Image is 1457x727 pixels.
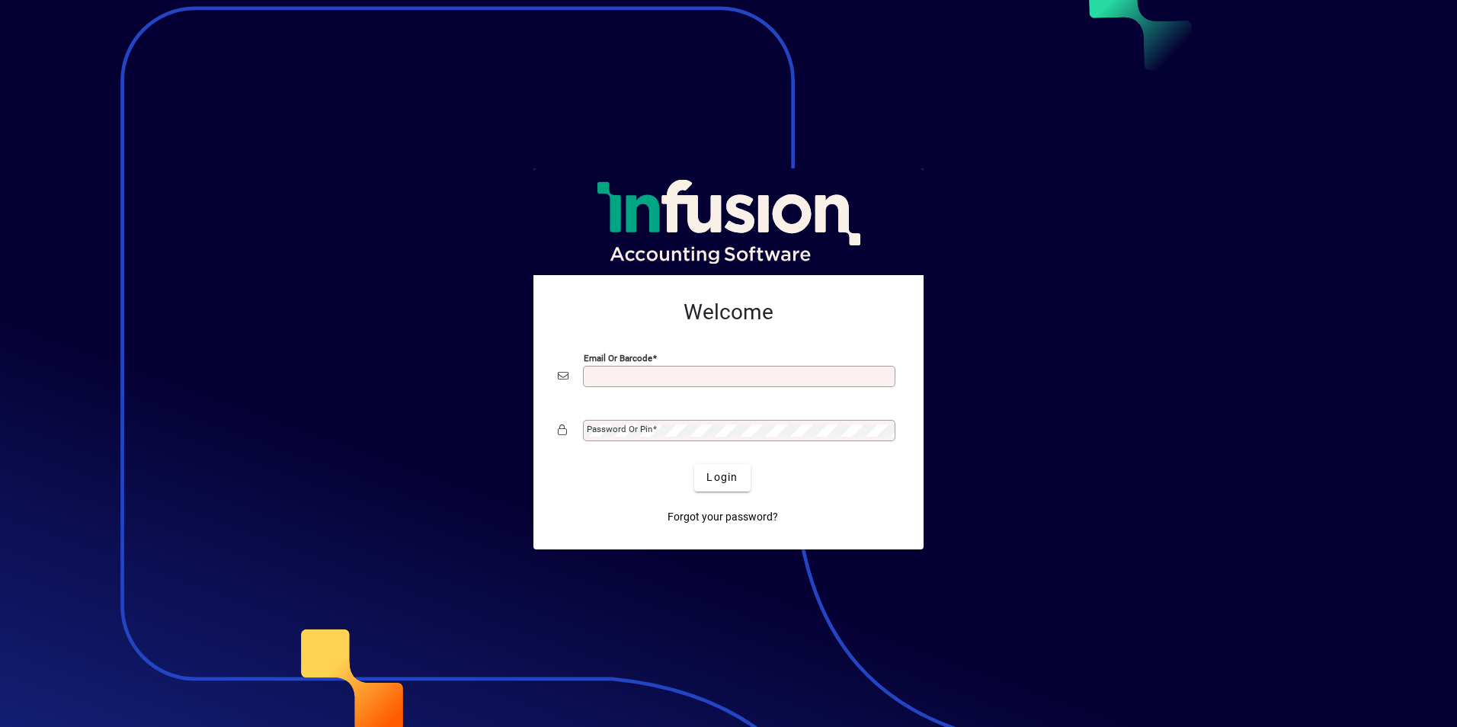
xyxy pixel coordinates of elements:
h2: Welcome [558,299,899,325]
a: Forgot your password? [661,504,784,531]
mat-label: Password or Pin [587,424,652,434]
span: Forgot your password? [668,509,778,525]
mat-label: Email or Barcode [584,352,652,363]
button: Login [694,464,750,492]
span: Login [706,469,738,485]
